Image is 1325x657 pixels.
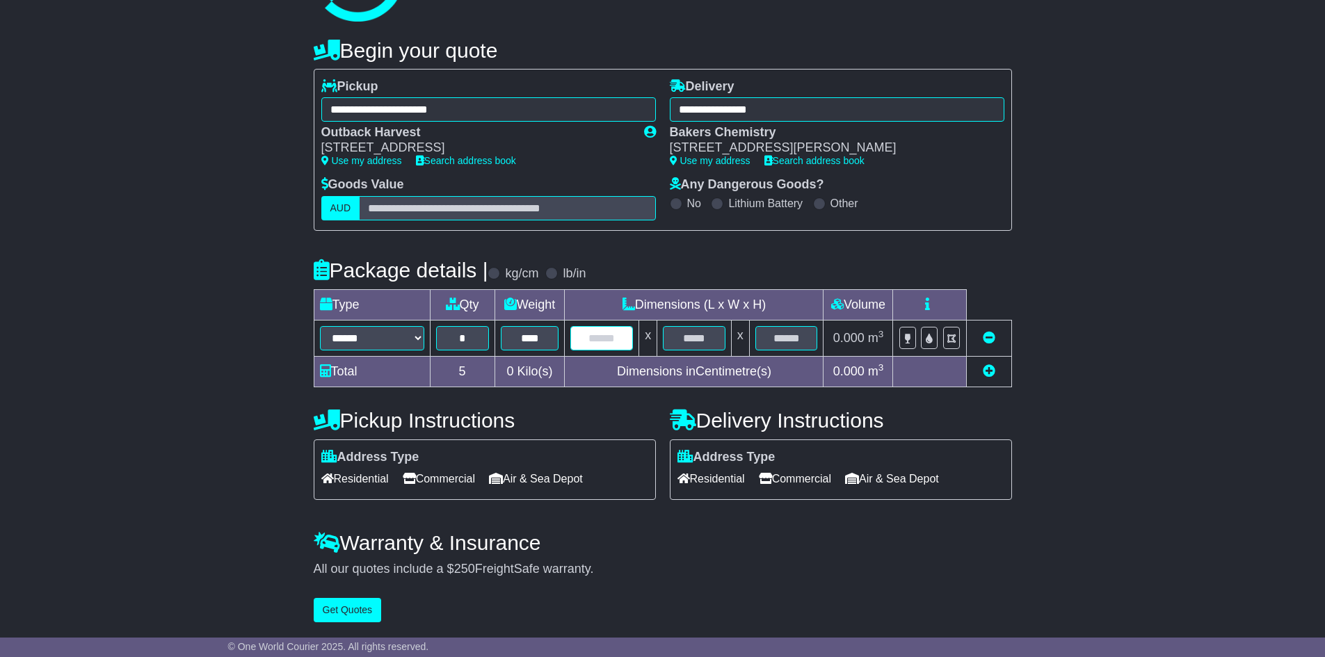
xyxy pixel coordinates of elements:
[845,468,939,489] span: Air & Sea Depot
[670,177,824,193] label: Any Dangerous Goods?
[731,320,749,356] td: x
[983,331,995,345] a: Remove this item
[489,468,583,489] span: Air & Sea Depot
[321,125,630,140] div: Outback Harvest
[495,289,565,320] td: Weight
[321,450,419,465] label: Address Type
[878,362,884,373] sup: 3
[403,468,475,489] span: Commercial
[314,39,1012,62] h4: Begin your quote
[728,197,803,210] label: Lithium Battery
[416,155,516,166] a: Search address book
[670,79,734,95] label: Delivery
[764,155,865,166] a: Search address book
[868,331,884,345] span: m
[677,450,776,465] label: Address Type
[314,531,1012,554] h4: Warranty & Insurance
[228,641,429,652] span: © One World Courier 2025. All rights reserved.
[506,364,513,378] span: 0
[321,468,389,489] span: Residential
[321,196,360,220] label: AUD
[565,356,824,387] td: Dimensions in Centimetre(s)
[677,468,745,489] span: Residential
[639,320,657,356] td: x
[314,289,430,320] td: Type
[983,364,995,378] a: Add new item
[868,364,884,378] span: m
[321,155,402,166] a: Use my address
[687,197,701,210] label: No
[321,140,630,156] div: [STREET_ADDRESS]
[563,266,586,282] label: lb/in
[833,364,865,378] span: 0.000
[565,289,824,320] td: Dimensions (L x W x H)
[670,155,750,166] a: Use my address
[759,468,831,489] span: Commercial
[314,356,430,387] td: Total
[830,197,858,210] label: Other
[454,562,475,576] span: 250
[878,329,884,339] sup: 3
[314,598,382,622] button: Get Quotes
[321,177,404,193] label: Goods Value
[430,356,495,387] td: 5
[314,409,656,432] h4: Pickup Instructions
[430,289,495,320] td: Qty
[670,140,990,156] div: [STREET_ADDRESS][PERSON_NAME]
[670,409,1012,432] h4: Delivery Instructions
[314,562,1012,577] div: All our quotes include a $ FreightSafe warranty.
[314,259,488,282] h4: Package details |
[833,331,865,345] span: 0.000
[495,356,565,387] td: Kilo(s)
[321,79,378,95] label: Pickup
[824,289,893,320] td: Volume
[670,125,990,140] div: Bakers Chemistry
[505,266,538,282] label: kg/cm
